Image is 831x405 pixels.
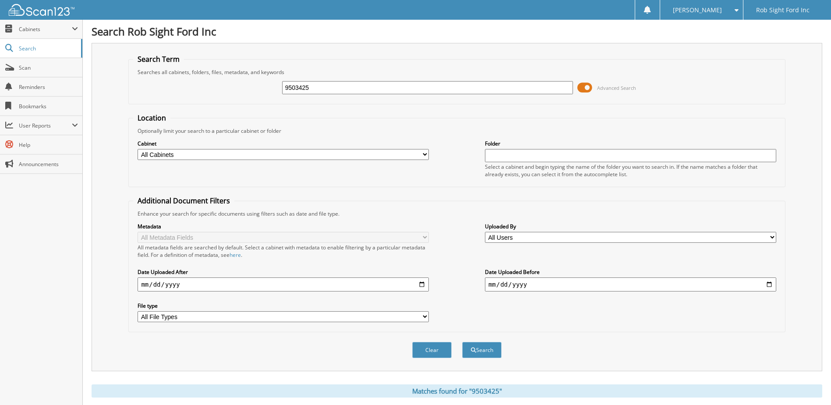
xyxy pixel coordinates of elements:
[673,7,722,13] span: [PERSON_NAME]
[9,4,74,16] img: scan123-logo-white.svg
[485,223,776,230] label: Uploaded By
[485,268,776,276] label: Date Uploaded Before
[462,342,502,358] button: Search
[485,163,776,178] div: Select a cabinet and begin typing the name of the folder you want to search in. If the name match...
[138,140,429,147] label: Cabinet
[412,342,452,358] button: Clear
[19,25,72,33] span: Cabinets
[138,277,429,291] input: start
[19,45,77,52] span: Search
[19,160,78,168] span: Announcements
[138,268,429,276] label: Date Uploaded After
[19,103,78,110] span: Bookmarks
[19,64,78,71] span: Scan
[485,140,776,147] label: Folder
[138,302,429,309] label: File type
[133,196,234,206] legend: Additional Document Filters
[597,85,636,91] span: Advanced Search
[19,141,78,149] span: Help
[485,277,776,291] input: end
[133,113,170,123] legend: Location
[92,384,822,398] div: Matches found for "9503425"
[133,68,780,76] div: Searches all cabinets, folders, files, metadata, and keywords
[92,24,822,39] h1: Search Rob Sight Ford Inc
[138,244,429,259] div: All metadata fields are searched by default. Select a cabinet with metadata to enable filtering b...
[230,251,241,259] a: here
[19,83,78,91] span: Reminders
[138,223,429,230] label: Metadata
[133,54,184,64] legend: Search Term
[19,122,72,129] span: User Reports
[133,127,780,135] div: Optionally limit your search to a particular cabinet or folder
[756,7,810,13] span: Rob Sight Ford Inc
[133,210,780,217] div: Enhance your search for specific documents using filters such as date and file type.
